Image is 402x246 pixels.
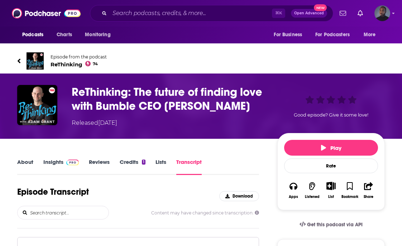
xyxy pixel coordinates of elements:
button: open menu [359,28,385,42]
span: Logged in as jarryd.boyd [374,5,390,21]
span: Charts [57,30,72,40]
button: Bookmark [340,177,359,203]
span: ⌘ K [272,9,285,18]
div: Search podcasts, credits, & more... [90,5,333,22]
span: Get this podcast via API [307,222,363,228]
a: InsightsPodchaser Pro [43,159,79,175]
span: Episode from the podcast [51,54,107,60]
button: Show profile menu [374,5,390,21]
span: For Business [274,30,302,40]
button: Play [284,140,378,156]
button: open menu [311,28,360,42]
a: Transcript [176,159,202,175]
span: Play [321,145,341,151]
div: 1 [142,160,145,165]
div: List [328,194,334,199]
input: Search transcript... [29,206,109,219]
button: Listened [303,177,321,203]
div: Apps [289,195,298,199]
img: ReThinking [27,52,44,70]
button: Open AdvancedNew [291,9,327,18]
button: Share [359,177,378,203]
a: Show notifications dropdown [337,7,349,19]
span: ReThinking [51,61,107,68]
button: open menu [269,28,311,42]
a: Charts [52,28,76,42]
button: Apps [284,177,303,203]
button: Download [219,191,259,201]
span: Content may have changed since transcription. [151,210,259,216]
span: Podcasts [22,30,43,40]
div: Show More ButtonList [322,177,340,203]
span: More [364,30,376,40]
div: Listened [305,195,320,199]
img: ReThinking: The future of finding love with Bumble CEO Whitney Wolfe Herd [17,85,57,125]
h3: ReThinking: The future of finding love with Bumble CEO Whitney Wolfe Herd [72,85,266,113]
img: Podchaser Pro [66,160,79,165]
a: Get this podcast via API [294,216,368,233]
img: Podchaser - Follow, Share and Rate Podcasts [12,6,81,20]
div: Released [DATE] [72,119,117,127]
div: Share [364,195,373,199]
a: Lists [155,159,166,175]
span: Monitoring [85,30,110,40]
span: 74 [93,62,98,66]
span: Good episode? Give it some love! [294,112,368,118]
button: open menu [17,28,53,42]
button: open menu [80,28,120,42]
a: Show notifications dropdown [355,7,366,19]
h1: Episode Transcript [17,186,89,197]
a: Reviews [89,159,110,175]
button: Show More Button [324,182,338,190]
a: About [17,159,33,175]
div: Rate [284,159,378,173]
span: New [314,4,327,11]
img: User Profile [374,5,390,21]
input: Search podcasts, credits, & more... [110,8,272,19]
a: Credits1 [120,159,145,175]
a: ReThinkingEpisode from the podcastReThinking74 [17,52,201,70]
div: Bookmark [341,195,358,199]
span: Download [233,194,253,199]
span: Open Advanced [294,11,324,15]
span: For Podcasters [315,30,350,40]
